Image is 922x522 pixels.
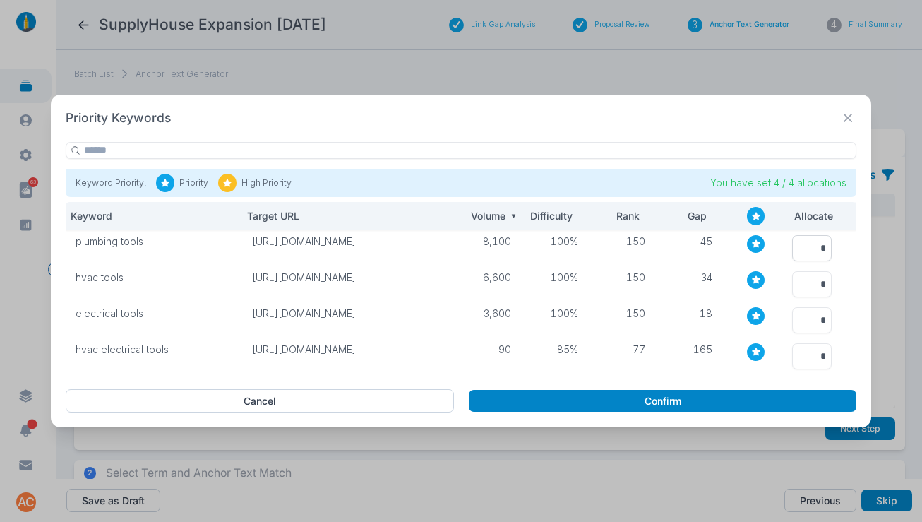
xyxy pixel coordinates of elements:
[464,271,511,284] p: 6,600
[247,210,437,223] p: Target URL
[531,235,578,248] p: 100%
[794,210,824,223] p: Allocate
[526,210,573,223] p: Difficulty
[252,271,444,284] p: [URL][DOMAIN_NAME]
[179,177,208,189] p: Priority
[598,235,645,248] p: 150
[459,210,505,223] p: Volume
[665,235,712,248] p: 45
[531,307,578,320] p: 100%
[464,235,511,248] p: 8,100
[593,210,640,223] p: Rank
[665,307,712,320] p: 18
[252,235,444,248] p: [URL][DOMAIN_NAME]
[464,343,511,356] p: 90
[531,343,578,356] p: 85%
[464,307,511,320] p: 3,600
[710,177,846,189] p: You have set 4 / 4 allocations
[665,271,712,284] p: 34
[66,109,171,127] h2: Priority Keywords
[598,343,645,356] p: 77
[76,307,232,320] p: electrical tools
[665,343,712,356] p: 165
[76,177,146,189] p: Keyword Priority:
[469,390,856,413] button: Confirm
[531,271,578,284] p: 100%
[598,271,645,284] p: 150
[660,210,707,223] p: Gap
[252,343,444,356] p: [URL][DOMAIN_NAME]
[598,307,645,320] p: 150
[71,210,225,223] p: Keyword
[76,343,232,356] p: hvac electrical tools
[66,389,454,413] button: Cancel
[76,271,232,284] p: hvac tools
[76,235,232,248] p: plumbing tools
[252,307,444,320] p: [URL][DOMAIN_NAME]
[241,177,292,189] p: High Priority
